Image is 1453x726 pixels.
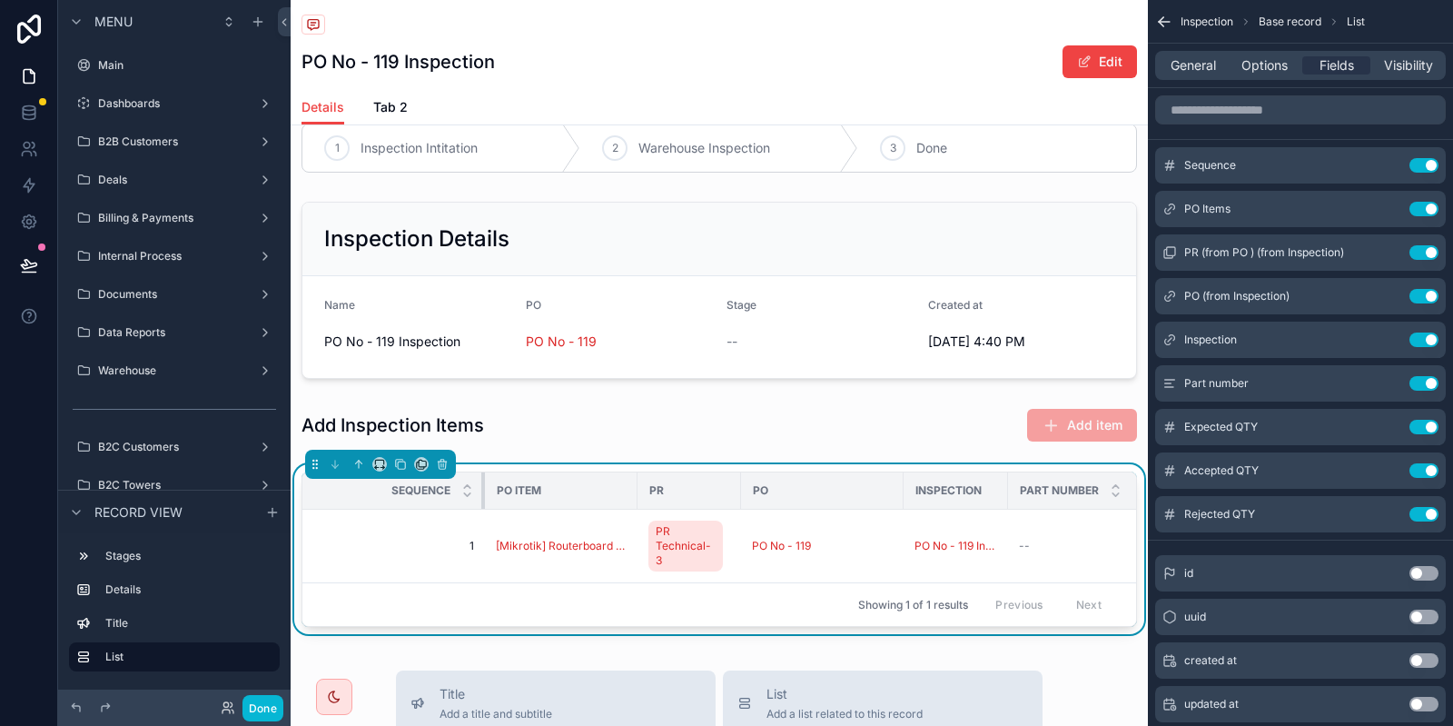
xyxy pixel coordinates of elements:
[105,616,272,631] label: Title
[69,242,280,271] a: Internal Process
[69,165,280,194] a: Deals
[858,598,968,612] span: Showing 1 of 1 results
[69,318,280,347] a: Data Reports
[301,91,344,125] a: Details
[301,98,344,116] span: Details
[94,503,183,522] span: Record view
[1019,539,1133,553] a: --
[69,127,280,156] a: B2B Customers
[656,524,716,568] span: PR Technical-3
[69,471,280,500] a: B2C Towers
[1184,653,1237,668] span: created at
[1184,245,1344,260] span: PR (from PO ) (from Inspection)
[98,478,251,492] label: B2C Towers
[1259,15,1321,29] span: Base record
[753,483,768,498] span: PO
[98,134,251,149] label: B2B Customers
[69,356,280,385] a: Warehouse
[914,539,997,553] a: PO No - 119 Inspection
[648,517,730,575] a: PR Technical-3
[1063,45,1137,78] button: Edit
[1019,539,1030,553] span: --
[301,49,495,75] h1: PO No - 119 Inspection
[1241,56,1288,75] span: Options
[1347,15,1365,29] span: List
[1184,333,1237,347] span: Inspection
[766,707,923,721] span: Add a list related to this record
[69,433,280,462] a: B2C Customers
[105,549,272,563] label: Stages
[752,539,811,553] a: PO No - 119
[105,650,265,664] label: List
[766,685,923,703] span: List
[1320,56,1354,75] span: Fields
[1384,56,1433,75] span: Visibility
[1020,483,1099,498] span: Part number
[1181,15,1233,29] span: Inspection
[1184,376,1249,391] span: Part number
[373,91,408,127] a: Tab 2
[373,98,408,116] span: Tab 2
[1184,420,1258,434] span: Expected QTY
[752,539,893,553] a: PO No - 119
[391,483,450,498] span: Sequence
[440,685,552,703] span: Title
[1184,566,1193,581] span: id
[98,363,251,378] label: Warehouse
[98,325,251,340] label: Data Reports
[69,51,280,80] a: Main
[69,89,280,118] a: Dashboards
[1184,202,1231,216] span: PO Items
[98,440,251,454] label: B2C Customers
[324,539,474,553] a: 1
[1184,610,1206,624] span: uuid
[58,533,291,690] div: scrollable content
[1184,463,1259,478] span: Accepted QTY
[105,582,272,597] label: Details
[94,13,133,31] span: Menu
[98,173,251,187] label: Deals
[649,483,664,498] span: PR
[242,695,283,721] button: Done
[648,521,723,572] a: PR Technical-3
[1184,289,1290,303] span: PO (from Inspection)
[98,211,251,225] label: Billing & Payments
[98,287,251,302] label: Documents
[98,96,251,111] label: Dashboards
[1171,56,1216,75] span: General
[440,707,552,721] span: Add a title and subtitle
[496,539,627,553] a: [Mikrotik] Routerboard 951 5G
[1184,507,1255,522] span: Rejected QTY
[69,280,280,309] a: Documents
[98,58,276,73] label: Main
[69,204,280,233] a: Billing & Payments
[497,483,541,498] span: PO Item
[98,249,251,264] label: Internal Process
[1184,158,1236,173] span: Sequence
[915,483,982,498] span: Inspection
